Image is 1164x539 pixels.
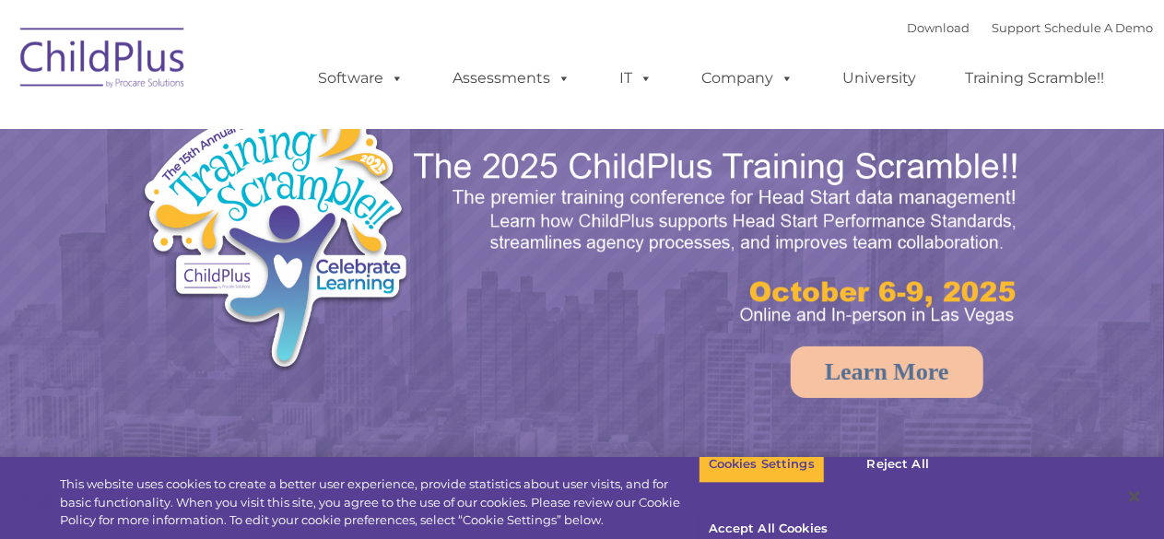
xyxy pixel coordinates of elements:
[947,60,1123,97] a: Training Scramble!!
[60,475,699,530] div: This website uses cookies to create a better user experience, provide statistics about user visit...
[993,20,1041,35] a: Support
[435,60,590,97] a: Assessments
[908,20,970,35] a: Download
[300,60,423,97] a: Software
[791,346,983,398] a: Learn More
[1114,476,1155,517] button: Close
[841,445,956,484] button: Reject All
[699,445,825,484] button: Cookies Settings
[602,60,672,97] a: IT
[908,20,1154,35] font: |
[825,60,935,97] a: University
[684,60,813,97] a: Company
[11,15,195,107] img: ChildPlus by Procare Solutions
[1045,20,1154,35] a: Schedule A Demo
